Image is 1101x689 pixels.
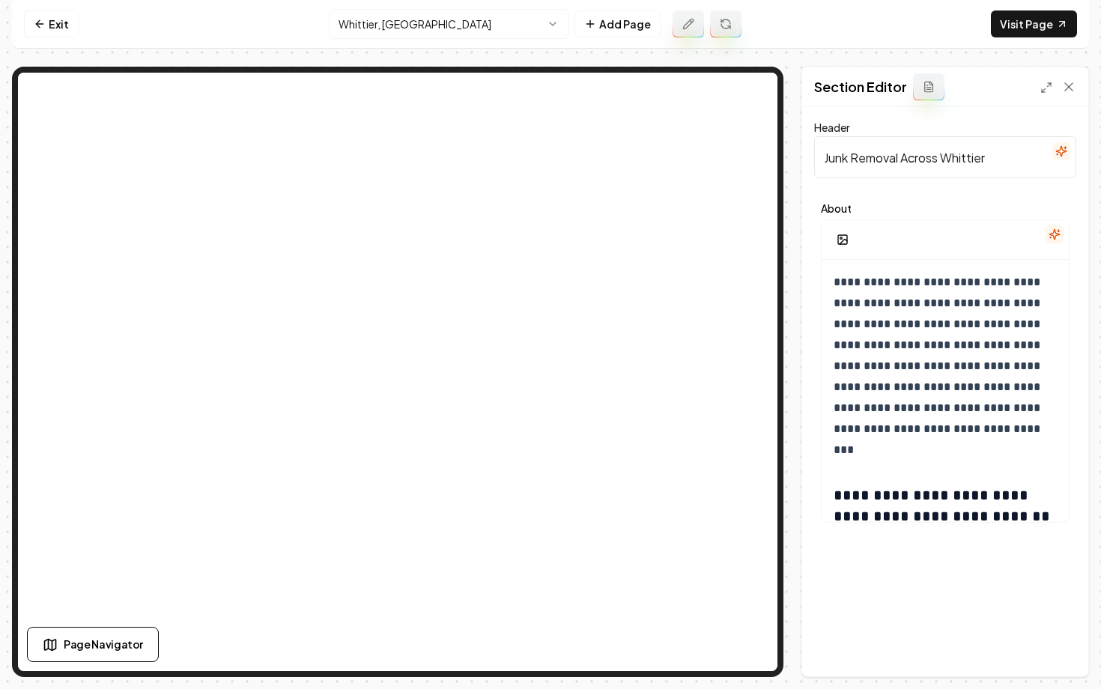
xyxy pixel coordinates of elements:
[673,10,704,37] button: Edit admin page prompt
[710,10,741,37] button: Regenerate page
[828,226,858,253] button: Add Image
[991,10,1077,37] a: Visit Page
[814,76,907,97] h2: Section Editor
[814,121,850,134] label: Header
[574,10,661,37] button: Add Page
[27,627,159,662] button: Page Navigator
[64,637,143,652] span: Page Navigator
[24,10,79,37] a: Exit
[814,136,1076,178] input: Header
[913,73,944,100] button: Add admin section prompt
[821,203,1070,213] label: About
